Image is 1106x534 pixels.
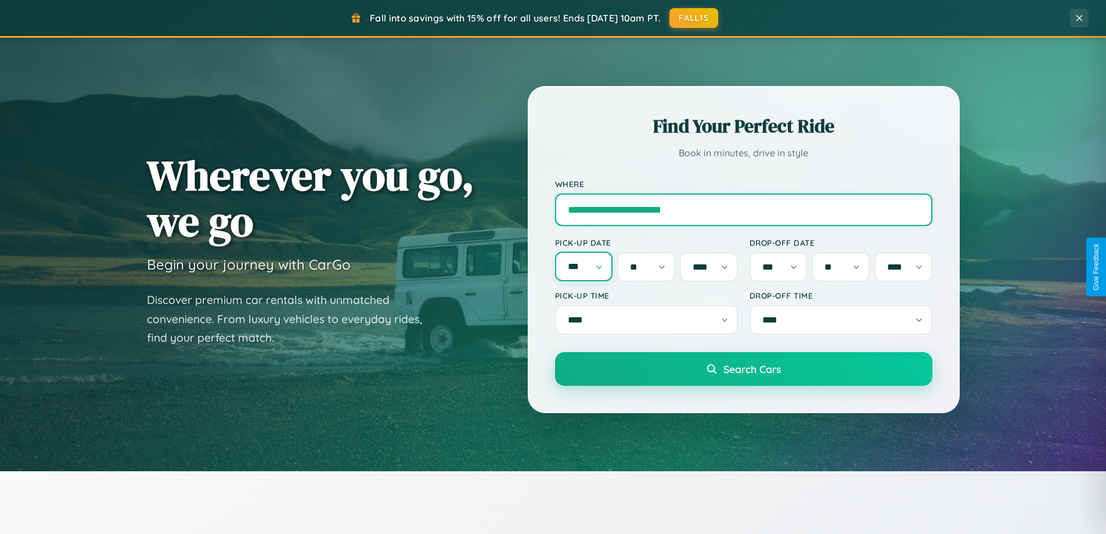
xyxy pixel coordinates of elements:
[750,238,932,248] label: Drop-off Date
[555,113,932,139] h2: Find Your Perfect Ride
[555,291,738,300] label: Pick-up Time
[723,363,781,375] span: Search Cars
[147,152,474,244] h1: Wherever you go, we go
[555,179,932,189] label: Where
[555,352,932,386] button: Search Cars
[750,291,932,300] label: Drop-off Time
[1092,243,1100,291] div: Give Feedback
[370,12,661,24] span: Fall into savings with 15% off for all users! Ends [DATE] 10am PT.
[147,291,437,347] p: Discover premium car rentals with unmatched convenience. From luxury vehicles to everyday rides, ...
[669,8,718,28] button: FALL15
[555,238,738,248] label: Pick-up Date
[147,256,351,273] h3: Begin your journey with CarGo
[555,145,932,162] p: Book in minutes, drive in style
